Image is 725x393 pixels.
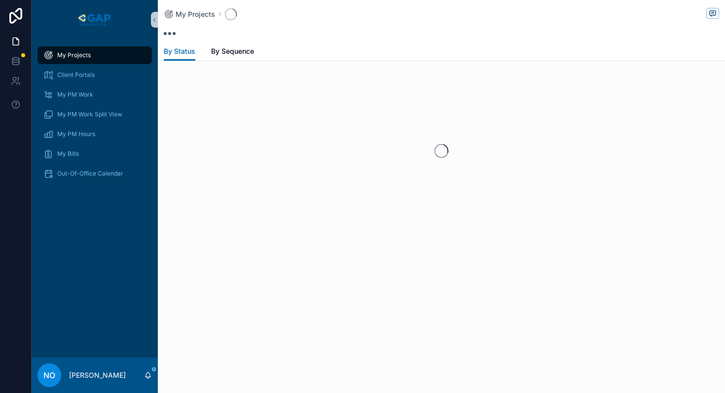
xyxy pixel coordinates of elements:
span: By Sequence [211,46,254,56]
span: My Bills [57,150,79,158]
span: My PM Work Split View [57,110,122,118]
a: My Projects [37,46,152,64]
a: Out-Of-Office Calendar [37,165,152,182]
span: By Status [164,46,195,56]
a: By Sequence [211,42,254,62]
a: My Bills [37,145,152,163]
p: [PERSON_NAME] [69,370,126,380]
div: scrollable content [32,39,158,195]
a: My PM Work Split View [37,106,152,123]
span: Out-Of-Office Calendar [57,170,123,178]
a: My Projects [164,9,215,19]
span: My Projects [57,51,91,59]
a: Client Portals [37,66,152,84]
a: By Status [164,42,195,61]
span: My Projects [176,9,215,19]
span: NO [43,369,55,381]
a: My PM Hours [37,125,152,143]
span: My PM Work [57,91,93,99]
img: App logo [76,12,112,28]
span: My PM Hours [57,130,95,138]
a: My PM Work [37,86,152,104]
span: Client Portals [57,71,95,79]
